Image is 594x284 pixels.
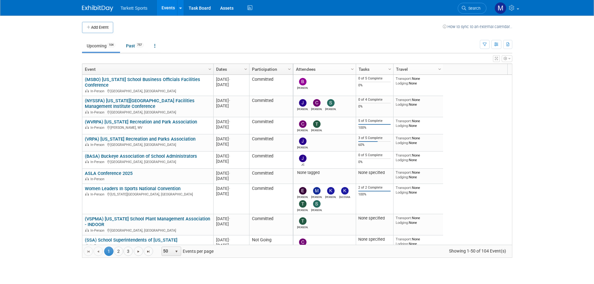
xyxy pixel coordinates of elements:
[287,67,292,72] span: Column Settings
[495,2,506,14] img: Mathieu Martel
[242,64,249,73] a: Column Settings
[249,214,293,235] td: Committed
[443,247,512,255] span: Showing 1-50 of 104 Event(s)
[396,98,441,107] div: None None
[85,136,196,142] a: (VRPA) [US_STATE] Recreation and Parks Association
[85,119,197,125] a: (WVRPA) [US_STATE] Recreation and Park Association
[114,247,123,256] a: 2
[162,247,172,256] span: 50
[299,120,307,128] img: Connor Schlegel
[249,96,293,117] td: Committed
[396,190,409,195] span: Lodging:
[358,126,391,130] div: 100%
[216,216,246,221] div: [DATE]
[104,247,113,256] span: 1
[229,98,230,103] span: -
[82,40,120,52] a: Upcoming104
[396,136,412,140] span: Transport:
[359,64,389,75] a: Tasks
[358,143,391,147] div: 60%
[297,162,308,166] div: JC Field
[396,158,409,162] span: Lodging:
[90,229,106,233] span: In-Person
[135,43,144,47] span: 757
[396,185,412,190] span: Transport:
[229,238,230,242] span: -
[146,249,151,254] span: Go to the last page
[341,187,349,195] img: Kenya Larkin-Landers
[396,64,439,75] a: Travel
[313,99,321,107] img: Chris White
[229,216,230,221] span: -
[216,159,246,164] div: [DATE]
[297,128,308,132] div: Connor Schlegel
[299,155,307,162] img: JC Field
[243,67,248,72] span: Column Settings
[85,153,197,159] a: (BASA) Buckeye Association of School Administrators
[85,244,89,247] img: In-Person Event
[85,192,89,195] img: In-Person Event
[387,67,392,72] span: Column Settings
[396,136,441,145] div: None None
[216,191,246,196] div: [DATE]
[85,88,210,94] div: [GEOGRAPHIC_DATA], [GEOGRAPHIC_DATA]
[311,195,322,199] div: Megan Kahanowitz
[299,200,307,208] img: Tina Glass
[297,85,308,89] div: Blake Centers
[396,119,441,128] div: None None
[296,170,353,175] div: None tagged
[82,22,113,33] button: Add Event
[121,6,147,11] span: Tarkett Sports
[216,64,245,75] a: Dates
[396,237,441,246] div: None None
[90,89,106,93] span: In-Person
[358,83,391,88] div: 0%
[396,141,409,145] span: Lodging:
[107,43,115,47] span: 104
[229,154,230,158] span: -
[458,3,486,14] a: Search
[134,247,143,256] a: Go to the next page
[396,216,412,220] span: Transport:
[297,225,308,229] div: Trent Gabbert
[349,64,356,73] a: Column Settings
[94,247,103,256] a: Go to the previous page
[396,237,412,241] span: Transport:
[216,124,246,130] div: [DATE]
[249,152,293,169] td: Committed
[85,216,210,228] a: (VSPMA) [US_STATE] School Plant Management Association - INDOOR
[358,136,391,140] div: 3 of 5 Complete
[216,82,246,87] div: [DATE]
[85,77,200,88] a: (MSBO) [US_STATE] School Business Officials Facilities Conference
[229,186,230,191] span: -
[396,185,441,195] div: None None
[325,195,336,199] div: Kelsey Hunter
[216,221,246,227] div: [DATE]
[216,153,246,159] div: [DATE]
[249,134,293,152] td: Committed
[296,64,352,75] a: Attendees
[123,247,133,256] a: 3
[358,104,391,109] div: 0%
[396,242,409,246] span: Lodging:
[358,216,391,221] div: None specified
[216,171,246,176] div: [DATE]
[299,187,307,195] img: Emma Bohn
[229,171,230,176] span: -
[90,143,106,147] span: In-Person
[386,64,393,73] a: Column Settings
[396,81,409,85] span: Lodging:
[82,5,113,12] img: ExhibitDay
[396,220,409,225] span: Lodging:
[85,237,177,243] a: (SSA) School Superintendents of [US_STATE]
[207,67,212,72] span: Column Settings
[311,208,322,212] div: Sandra Howell
[144,247,153,256] a: Go to the last page
[249,117,293,134] td: Committed
[249,235,293,253] td: Not Going
[313,120,321,128] img: Trent Gabbert
[396,76,441,85] div: None None
[358,153,391,157] div: 0 of 5 Complete
[396,216,441,225] div: None None
[311,128,322,132] div: Trent Gabbert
